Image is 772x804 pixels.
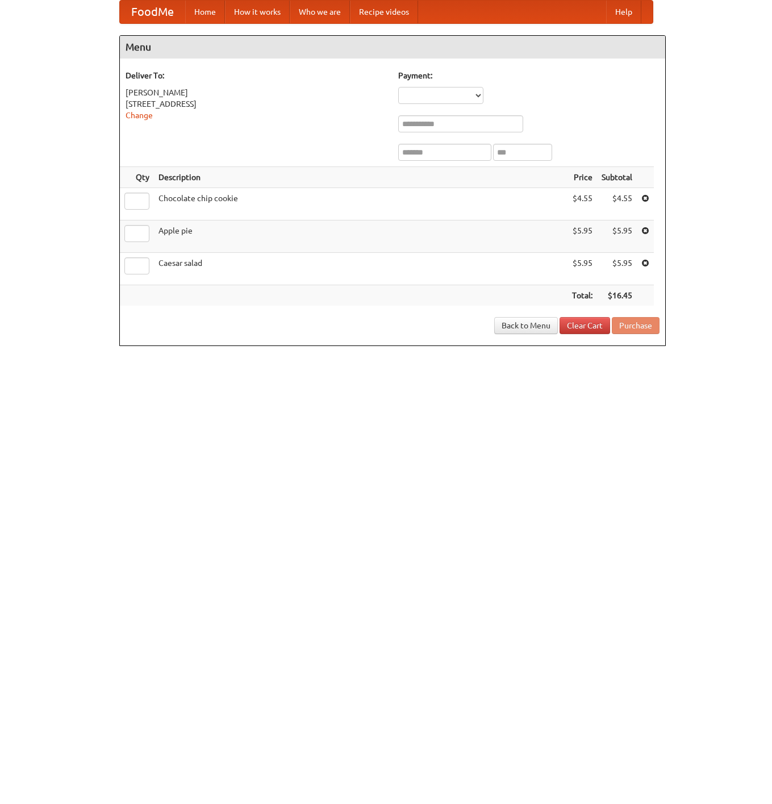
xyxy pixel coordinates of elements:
[567,285,597,306] th: Total:
[597,188,637,220] td: $4.55
[154,220,567,253] td: Apple pie
[120,36,665,59] h4: Menu
[120,167,154,188] th: Qty
[612,317,660,334] button: Purchase
[154,188,567,220] td: Chocolate chip cookie
[606,1,641,23] a: Help
[560,317,610,334] a: Clear Cart
[154,253,567,285] td: Caesar salad
[597,167,637,188] th: Subtotal
[126,98,387,110] div: [STREET_ADDRESS]
[597,253,637,285] td: $5.95
[225,1,290,23] a: How it works
[567,253,597,285] td: $5.95
[290,1,350,23] a: Who we are
[185,1,225,23] a: Home
[567,220,597,253] td: $5.95
[597,220,637,253] td: $5.95
[398,70,660,81] h5: Payment:
[126,70,387,81] h5: Deliver To:
[126,87,387,98] div: [PERSON_NAME]
[120,1,185,23] a: FoodMe
[494,317,558,334] a: Back to Menu
[597,285,637,306] th: $16.45
[350,1,418,23] a: Recipe videos
[567,188,597,220] td: $4.55
[567,167,597,188] th: Price
[126,111,153,120] a: Change
[154,167,567,188] th: Description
